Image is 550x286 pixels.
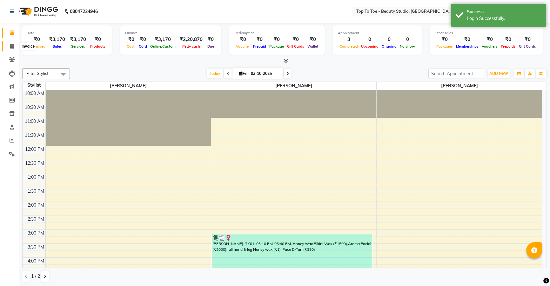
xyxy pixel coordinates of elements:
[23,118,45,125] div: 11:00 AM
[89,36,107,43] div: ₹0
[31,273,40,280] span: 1 / 2
[268,44,285,49] span: Package
[26,244,45,250] div: 3:30 PM
[23,132,45,139] div: 11:30 AM
[249,69,281,78] input: 2025-10-03
[234,36,252,43] div: ₹0
[285,44,306,49] span: Gift Cards
[306,44,320,49] span: Wallet
[26,188,45,195] div: 1:30 PM
[205,36,216,43] div: ₹0
[26,230,45,236] div: 3:00 PM
[23,90,45,97] div: 10:00 AM
[70,44,87,49] span: Services
[26,202,45,209] div: 2:00 PM
[428,69,484,78] input: Search Appointment
[488,69,510,78] button: ADD NEW
[499,44,517,49] span: Prepaids
[285,36,306,43] div: ₹0
[26,174,45,181] div: 1:00 PM
[380,44,398,49] span: Ongoing
[206,44,216,49] span: Due
[26,258,45,264] div: 4:00 PM
[26,71,49,76] span: Filter Stylist
[467,15,541,22] div: Login Successfully.
[377,82,542,90] span: [PERSON_NAME]
[70,3,98,20] b: 08047224946
[252,36,268,43] div: ₹0
[238,71,249,76] span: Fri
[435,30,538,36] div: Other sales
[517,36,538,43] div: ₹0
[398,44,417,49] span: No show
[398,36,417,43] div: 0
[125,36,137,43] div: ₹0
[489,71,508,76] span: ADD NEW
[517,44,538,49] span: Gift Cards
[16,3,60,20] img: logo
[306,36,320,43] div: ₹0
[23,104,45,111] div: 10:30 AM
[125,44,137,49] span: Cash
[338,30,417,36] div: Appointment
[454,44,480,49] span: Memberships
[46,82,211,90] span: [PERSON_NAME]
[359,44,380,49] span: Upcoming
[207,69,223,78] span: Today
[234,30,320,36] div: Redemption
[480,36,499,43] div: ₹0
[137,44,149,49] span: Card
[27,36,47,43] div: ₹0
[181,44,202,49] span: Petty cash
[234,44,252,49] span: Voucher
[268,36,285,43] div: ₹0
[435,36,454,43] div: ₹0
[380,36,398,43] div: 0
[20,43,36,50] div: Invoice
[23,82,45,89] div: Stylist
[137,36,149,43] div: ₹0
[125,30,216,36] div: Finance
[359,36,380,43] div: 0
[89,44,107,49] span: Products
[252,44,268,49] span: Prepaid
[24,160,45,167] div: 12:30 PM
[435,44,454,49] span: Packages
[467,9,541,15] div: Success
[338,44,359,49] span: Completed
[149,44,177,49] span: Online/Custom
[68,36,89,43] div: ₹3,170
[26,216,45,223] div: 2:30 PM
[47,36,68,43] div: ₹3,170
[51,44,64,49] span: Sales
[149,36,177,43] div: ₹3,170
[454,36,480,43] div: ₹0
[27,30,107,36] div: Total
[338,36,359,43] div: 3
[177,36,205,43] div: ₹2,20,870
[211,82,376,90] span: [PERSON_NAME]
[480,44,499,49] span: Vouchers
[499,36,517,43] div: ₹0
[24,146,45,153] div: 12:00 PM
